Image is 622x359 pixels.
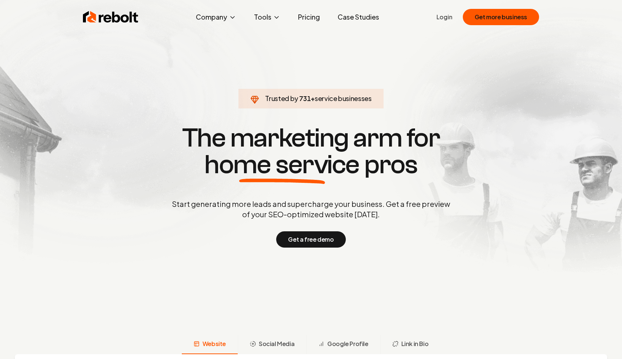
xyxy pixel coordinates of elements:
span: Social Media [259,339,294,348]
button: Google Profile [306,335,380,354]
button: Company [190,10,242,24]
p: Start generating more leads and supercharge your business. Get a free preview of your SEO-optimiz... [170,199,452,219]
a: Case Studies [332,10,385,24]
button: Get a free demo [276,231,345,248]
span: service businesses [315,94,372,103]
button: Website [182,335,238,354]
img: Rebolt Logo [83,10,138,24]
span: + [311,94,315,103]
button: Get more business [463,9,539,25]
a: Pricing [292,10,326,24]
span: 731 [299,93,311,104]
h1: The marketing arm for pros [133,125,489,178]
a: Login [437,13,452,21]
span: Trusted by [265,94,298,103]
span: Website [203,339,226,348]
button: Social Media [238,335,306,354]
span: Link in Bio [401,339,429,348]
button: Link in Bio [380,335,441,354]
button: Tools [248,10,286,24]
span: home service [204,151,360,178]
span: Google Profile [327,339,368,348]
